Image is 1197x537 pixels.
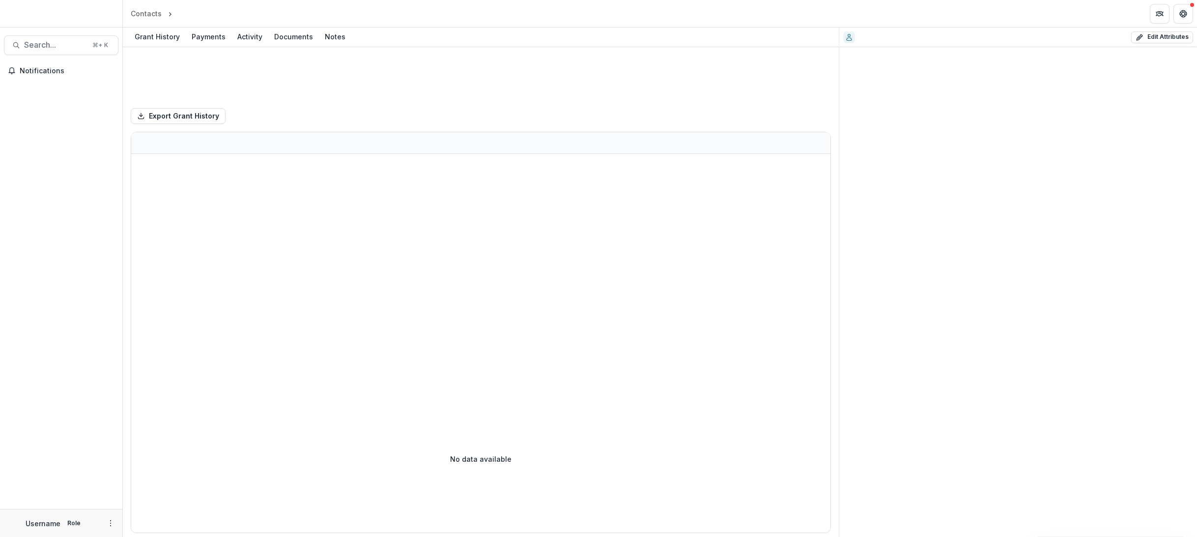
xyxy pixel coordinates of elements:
[26,518,60,529] p: Username
[127,6,216,21] nav: breadcrumb
[188,28,229,47] a: Payments
[1131,31,1193,43] button: Edit Attributes
[105,517,116,529] button: More
[233,30,266,44] div: Activity
[233,28,266,47] a: Activity
[1150,4,1169,24] button: Partners
[24,40,86,50] span: Search...
[131,30,184,44] div: Grant History
[131,108,226,124] button: Export Grant History
[4,63,118,79] button: Notifications
[127,6,166,21] a: Contacts
[64,519,84,528] p: Role
[4,35,118,55] button: Search...
[321,30,349,44] div: Notes
[321,28,349,47] a: Notes
[450,454,512,464] p: No data available
[1173,4,1193,24] button: Get Help
[20,67,114,75] span: Notifications
[131,28,184,47] a: Grant History
[270,28,317,47] a: Documents
[270,30,317,44] div: Documents
[188,30,229,44] div: Payments
[131,8,162,19] div: Contacts
[90,40,110,51] div: ⌘ + K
